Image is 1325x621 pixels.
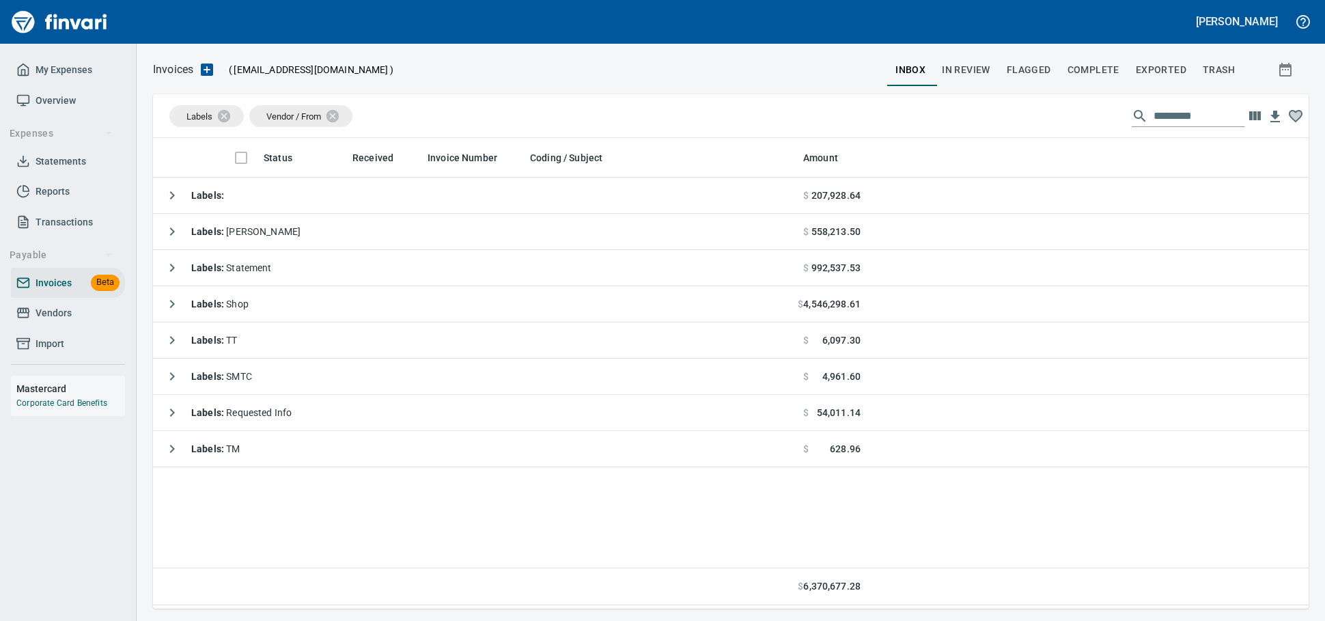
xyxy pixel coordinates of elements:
span: Statement [191,262,272,273]
a: Vendors [11,298,125,329]
button: Payable [4,243,118,268]
span: 4,961.60 [822,370,861,383]
span: Status [264,150,292,166]
span: 207,928.64 [811,189,861,202]
span: My Expenses [36,61,92,79]
strong: Labels : [191,407,226,418]
span: Invoice Number [428,150,497,166]
strong: Labels : [191,335,226,346]
span: Amount [803,150,838,166]
span: Overview [36,92,76,109]
button: Choose columns to display [1244,106,1265,126]
nav: breadcrumb [153,61,193,78]
span: Payable [10,247,113,264]
span: [EMAIL_ADDRESS][DOMAIN_NAME] [232,63,389,77]
a: Corporate Card Benefits [16,398,107,408]
span: Received [352,150,393,166]
strong: Labels : [191,190,224,201]
button: Upload an Invoice [193,61,221,78]
span: Transactions [36,214,93,231]
span: $ [798,579,803,594]
a: Overview [11,85,125,116]
span: Labels [186,111,212,122]
a: InvoicesBeta [11,268,125,299]
button: Show invoices within a particular date range [1265,57,1309,82]
a: Import [11,329,125,359]
div: Vendor / From [249,105,352,127]
a: Reports [11,176,125,207]
p: ( ) [221,63,393,77]
strong: Labels : [191,443,226,454]
a: Transactions [11,207,125,238]
h5: [PERSON_NAME] [1196,14,1278,29]
button: [PERSON_NAME] [1192,11,1281,32]
button: Expenses [4,121,118,146]
span: 6,097.30 [822,333,861,347]
span: 6,370,677.28 [803,579,861,594]
span: $ [803,261,809,275]
span: 4,546,298.61 [803,297,861,311]
span: Invoice Number [428,150,515,166]
span: Flagged [1007,61,1051,79]
strong: Labels : [191,299,226,309]
span: Expenses [10,125,113,142]
span: SMTC [191,371,252,382]
span: Import [36,335,64,353]
span: In Review [942,61,990,79]
span: Vendors [36,305,72,322]
p: Invoices [153,61,193,78]
span: Reports [36,183,70,200]
a: My Expenses [11,55,125,85]
span: [PERSON_NAME] [191,226,301,237]
span: 558,213.50 [811,225,861,238]
span: TM [191,443,240,454]
span: $ [803,333,809,347]
span: Beta [91,275,120,290]
span: $ [803,442,809,456]
button: Column choices favorited. Click to reset to default [1285,106,1306,126]
strong: Labels : [191,262,226,273]
span: Invoices [36,275,72,292]
span: $ [803,189,809,202]
span: Amount [803,150,856,166]
span: $ [803,406,809,419]
span: Coding / Subject [530,150,620,166]
span: inbox [895,61,925,79]
span: Requested Info [191,407,292,418]
span: Shop [191,299,249,309]
h6: Mastercard [16,381,125,396]
span: $ [803,370,809,383]
span: Coding / Subject [530,150,602,166]
img: Finvari [8,5,111,38]
span: 992,537.53 [811,261,861,275]
span: 54,011.14 [817,406,861,419]
span: Status [264,150,310,166]
span: TT [191,335,238,346]
span: 628.96 [830,442,861,456]
strong: Labels : [191,226,226,237]
span: Vendor / From [266,111,321,122]
span: Exported [1136,61,1186,79]
strong: Labels : [191,371,226,382]
span: $ [798,297,803,311]
a: Statements [11,146,125,177]
span: Statements [36,153,86,170]
div: Labels [169,105,244,127]
span: $ [803,225,809,238]
button: Download Table [1265,107,1285,127]
span: trash [1203,61,1235,79]
span: Received [352,150,411,166]
span: Complete [1068,61,1119,79]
